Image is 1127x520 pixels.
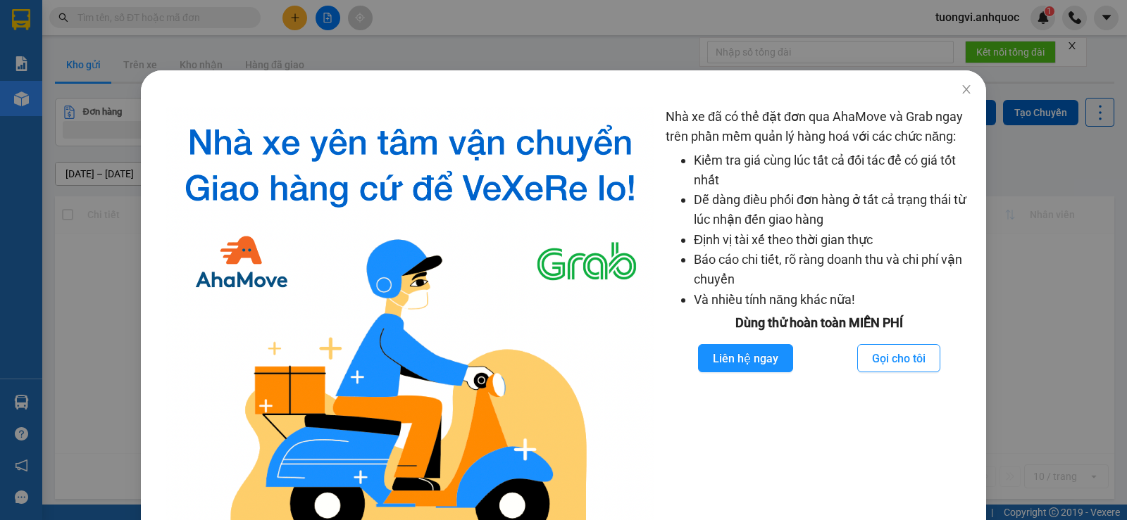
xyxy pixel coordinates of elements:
[694,230,972,250] li: Định vị tài xế theo thời gian thực
[694,190,972,230] li: Dễ dàng điều phối đơn hàng ở tất cả trạng thái từ lúc nhận đến giao hàng
[961,84,972,95] span: close
[713,350,778,367] span: Liên hệ ngay
[872,350,926,367] span: Gọi cho tôi
[666,313,972,333] div: Dùng thử hoàn toàn MIỄN PHÍ
[698,344,793,372] button: Liên hệ ngay
[947,70,986,110] button: Close
[694,250,972,290] li: Báo cáo chi tiết, rõ ràng doanh thu và chi phí vận chuyển
[694,151,972,191] li: Kiểm tra giá cùng lúc tất cả đối tác để có giá tốt nhất
[694,290,972,310] li: Và nhiều tính năng khác nữa!
[857,344,940,372] button: Gọi cho tôi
